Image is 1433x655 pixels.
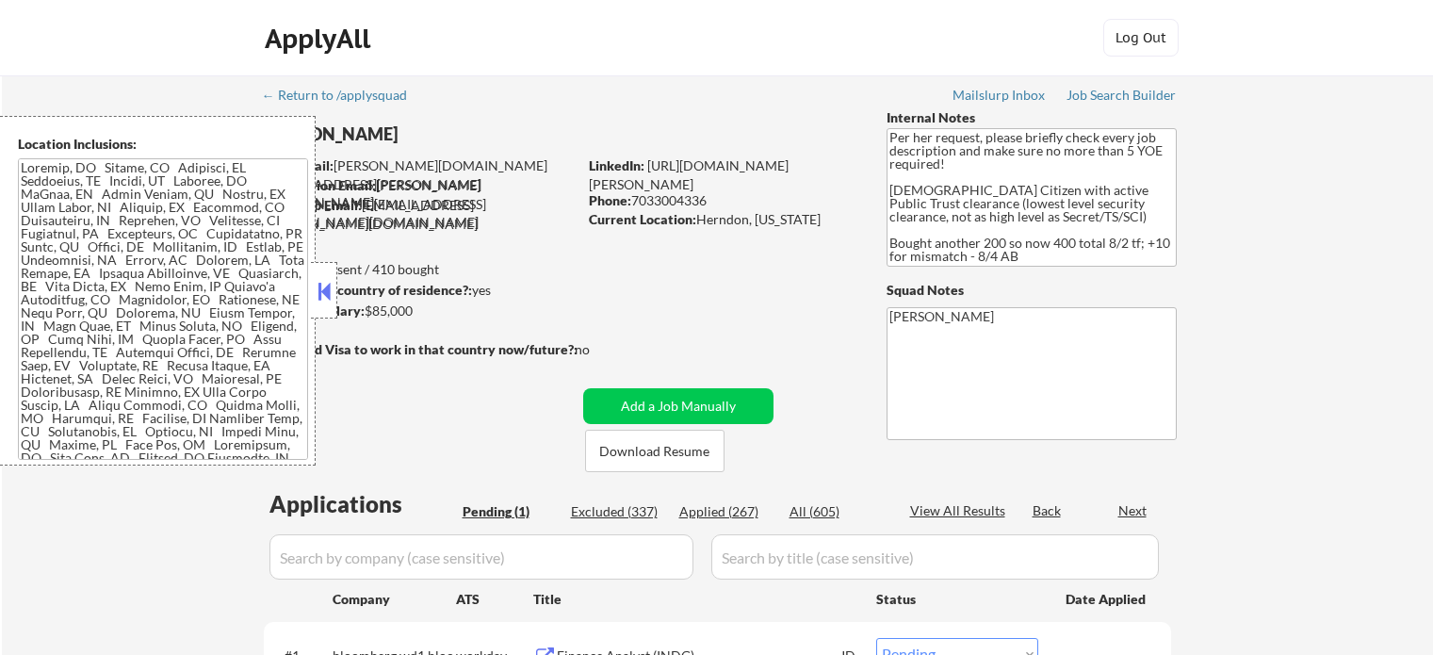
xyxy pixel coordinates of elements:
[1033,501,1063,520] div: Back
[264,196,577,233] div: [EMAIL_ADDRESS][PERSON_NAME][DOMAIN_NAME]
[790,502,884,521] div: All (605)
[263,260,577,279] div: 267 sent / 410 bought
[463,502,557,521] div: Pending (1)
[1118,501,1148,520] div: Next
[265,23,376,55] div: ApplyAll
[589,157,644,173] strong: LinkedIn:
[533,590,858,609] div: Title
[887,108,1177,127] div: Internal Notes
[263,302,577,320] div: $85,000
[262,89,425,102] div: ← Return to /applysquad
[262,88,425,106] a: ← Return to /applysquad
[1067,89,1177,102] div: Job Search Builder
[456,590,533,609] div: ATS
[910,501,1011,520] div: View All Results
[583,388,773,424] button: Add a Job Manually
[1066,590,1148,609] div: Date Applied
[589,191,855,210] div: 7033004336
[263,281,571,300] div: yes
[18,135,308,154] div: Location Inclusions:
[585,430,725,472] button: Download Resume
[264,341,578,357] strong: Will need Visa to work in that country now/future?:
[679,502,773,521] div: Applied (267)
[711,534,1159,580] input: Search by title (case sensitive)
[333,590,456,609] div: Company
[1103,19,1179,57] button: Log Out
[953,89,1047,102] div: Mailslurp Inbox
[265,176,577,232] div: [PERSON_NAME][DOMAIN_NAME][EMAIL_ADDRESS][PERSON_NAME][DOMAIN_NAME]
[589,192,631,208] strong: Phone:
[589,210,855,229] div: Herndon, [US_STATE]
[269,534,693,580] input: Search by company (case sensitive)
[589,157,789,192] a: [URL][DOMAIN_NAME][PERSON_NAME]
[953,88,1047,106] a: Mailslurp Inbox
[269,493,456,516] div: Applications
[263,282,472,298] strong: Can work in country of residence?:
[589,211,696,227] strong: Current Location:
[1067,88,1177,106] a: Job Search Builder
[887,281,1177,300] div: Squad Notes
[264,123,651,146] div: [PERSON_NAME]
[265,156,577,212] div: [PERSON_NAME][DOMAIN_NAME][EMAIL_ADDRESS][PERSON_NAME][DOMAIN_NAME]
[571,502,665,521] div: Excluded (337)
[876,581,1038,615] div: Status
[575,340,628,359] div: no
